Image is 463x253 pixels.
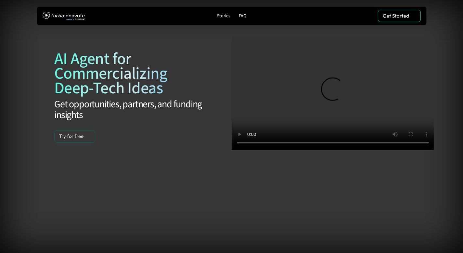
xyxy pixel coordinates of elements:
[43,10,85,22] img: TurboInnovate Logo
[383,13,409,19] p: Get Started
[214,12,233,20] a: Stories
[378,10,421,22] a: Get Started
[217,13,230,19] p: Stories
[239,13,246,19] p: FAQ
[236,12,249,20] a: FAQ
